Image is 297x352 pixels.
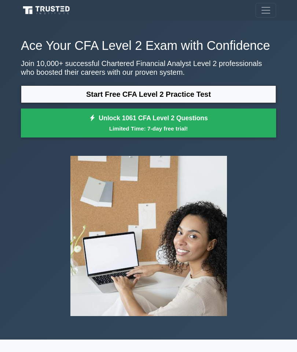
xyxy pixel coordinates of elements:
[256,3,276,18] button: Toggle navigation
[21,38,276,53] h1: Ace Your CFA Level 2 Exam with Confidence
[30,124,267,133] small: Limited Time: 7-day free trial!
[21,85,276,103] a: Start Free CFA Level 2 Practice Test
[21,59,276,77] p: Join 10,000+ successful Chartered Financial Analyst Level 2 professionals who boosted their caree...
[21,109,276,138] a: Unlock 1061 CFA Level 2 QuestionsLimited Time: 7-day free trial!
